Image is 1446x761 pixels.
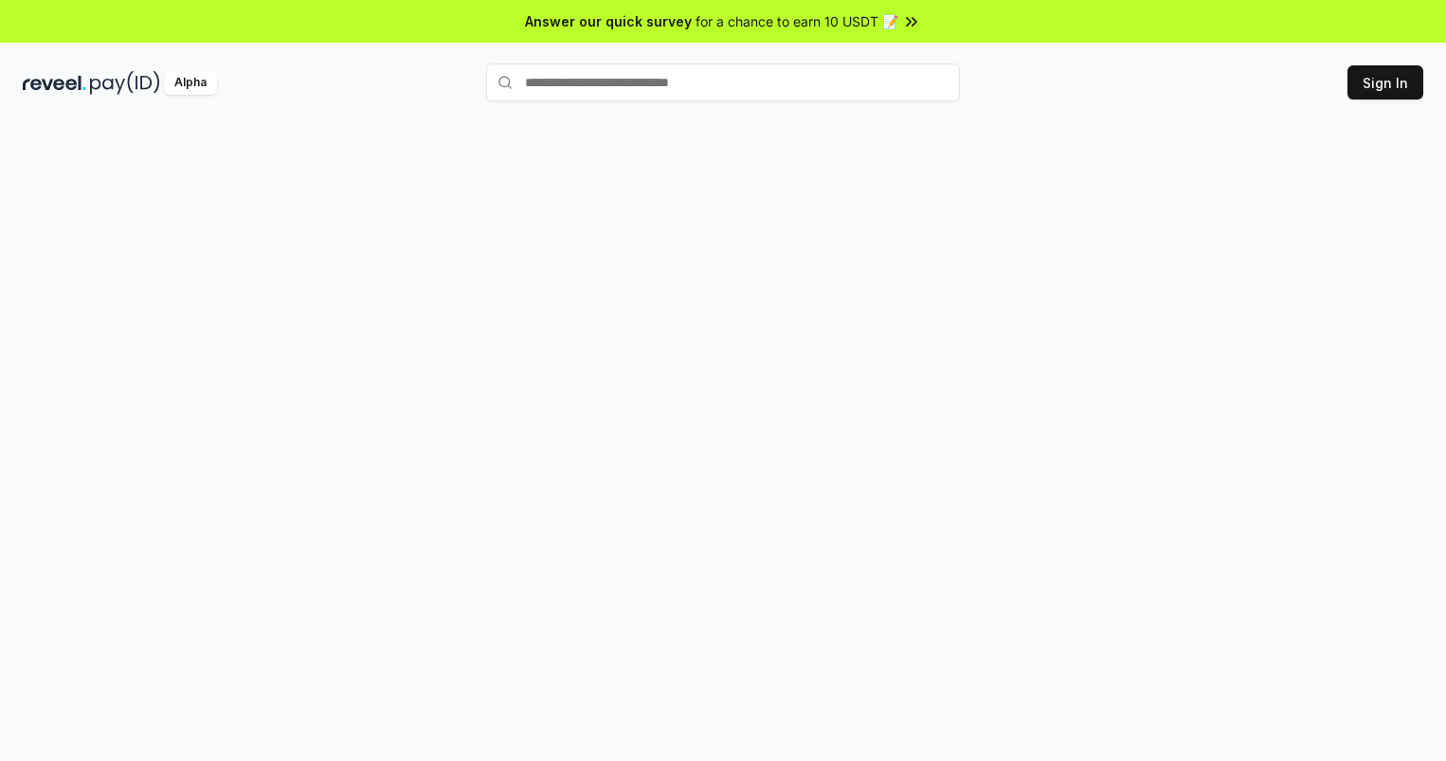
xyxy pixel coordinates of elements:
div: Alpha [164,71,217,95]
img: reveel_dark [23,71,86,95]
span: Answer our quick survey [525,11,692,31]
span: for a chance to earn 10 USDT 📝 [696,11,898,31]
img: pay_id [90,71,160,95]
button: Sign In [1347,65,1423,100]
